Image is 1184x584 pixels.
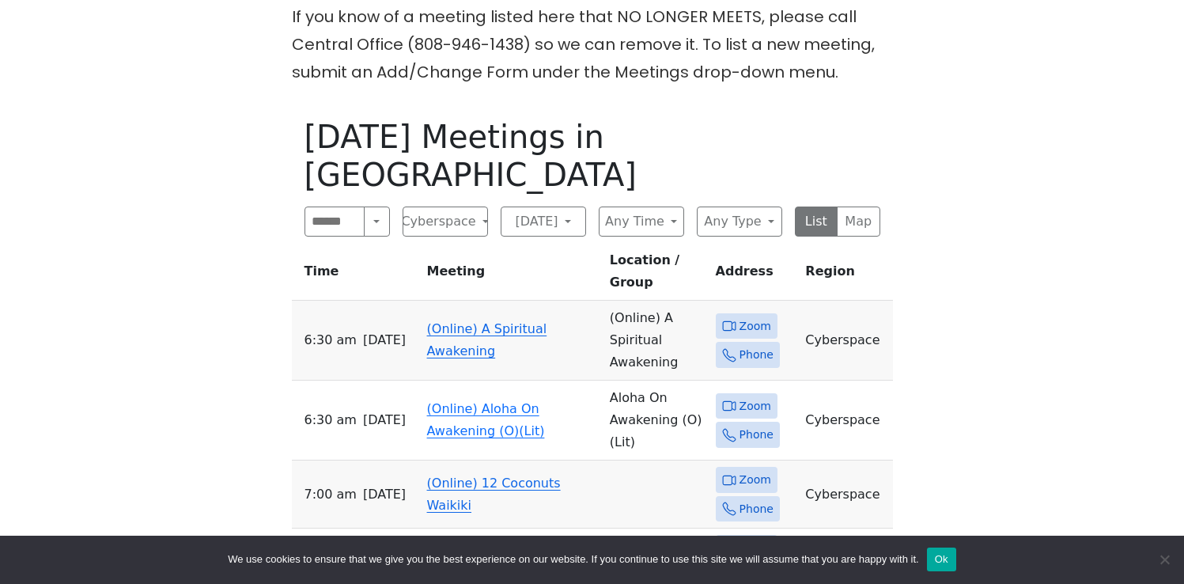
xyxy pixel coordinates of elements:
[427,401,545,438] a: (Online) Aloha On Awakening (O)(Lit)
[740,425,774,445] span: Phone
[305,118,880,194] h1: [DATE] Meetings in [GEOGRAPHIC_DATA]
[603,381,709,461] td: Aloha On Awakening (O) (Lit)
[363,484,406,506] span: [DATE]
[837,207,880,237] button: Map
[427,321,547,358] a: (Online) A Spiritual Awakening
[697,207,782,237] button: Any Type
[927,548,956,571] button: Ok
[427,476,561,513] a: (Online) 12 Coconuts Waikiki
[799,301,892,381] td: Cyberspace
[228,552,918,567] span: We use cookies to ensure that we give you the best experience on our website. If you continue to ...
[599,207,684,237] button: Any Time
[603,249,709,301] th: Location / Group
[799,381,892,461] td: Cyberspace
[799,461,892,529] td: Cyberspace
[305,207,365,237] input: Search
[1156,552,1172,567] span: No
[363,329,406,351] span: [DATE]
[740,470,771,490] span: Zoom
[501,207,586,237] button: [DATE]
[363,409,406,431] span: [DATE]
[603,301,709,381] td: (Online) A Spiritual Awakening
[795,207,838,237] button: List
[305,484,357,506] span: 7:00 AM
[740,317,771,336] span: Zoom
[740,396,771,416] span: Zoom
[292,249,421,301] th: Time
[403,207,488,237] button: Cyberspace
[305,409,357,431] span: 6:30 AM
[799,249,892,301] th: Region
[292,3,893,86] p: If you know of a meeting listed here that NO LONGER MEETS, please call Central Office (808-946-14...
[709,249,800,301] th: Address
[740,345,774,365] span: Phone
[364,207,389,237] button: Search
[305,329,357,351] span: 6:30 AM
[421,249,603,301] th: Meeting
[740,499,774,519] span: Phone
